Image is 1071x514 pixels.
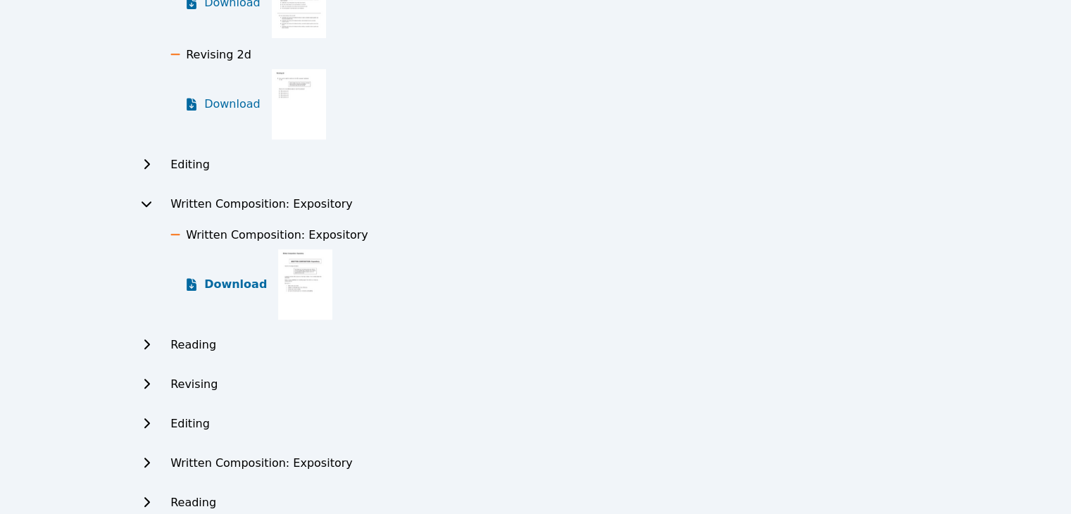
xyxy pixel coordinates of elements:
[170,376,218,393] h2: Revising
[186,48,251,61] span: Revising 2d
[170,455,353,472] h2: Written Composition: Expository
[170,415,210,432] h2: Editing
[184,69,261,139] a: Download
[184,249,267,320] a: Download
[278,249,332,320] img: Written Composition: Expository
[204,96,261,113] span: Download
[170,337,216,353] h2: Reading
[170,156,210,173] h2: Editing
[186,228,368,242] span: Written Composition: Expository
[170,196,353,213] h2: Written Composition: Expository
[272,69,326,139] img: Revising 2d
[170,494,216,511] h2: Reading
[204,276,267,293] span: Download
